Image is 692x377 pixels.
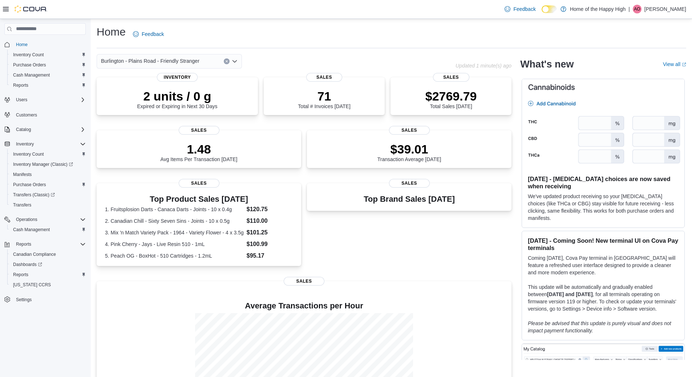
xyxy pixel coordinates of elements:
[7,180,89,190] button: Purchase Orders
[7,225,89,235] button: Cash Management
[7,280,89,290] button: [US_STATE] CCRS
[15,5,47,13] img: Cova
[13,125,86,134] span: Catalog
[10,50,86,59] span: Inventory Count
[7,80,89,90] button: Reports
[105,252,244,259] dt: 5. Peach OG - BoxHot - 510 Cartridges - 1.2mL
[13,295,86,304] span: Settings
[570,5,626,13] p: Home of the Happy High
[425,89,477,103] p: $2769.79
[13,125,34,134] button: Catalog
[528,193,679,222] p: We've updated product receiving so your [MEDICAL_DATA] choices (like THCa or CBG) stay visible fo...
[10,170,86,179] span: Manifests
[10,250,59,259] a: Canadian Compliance
[528,237,679,251] h3: [DATE] - Coming Soon! New terminal UI on Cova Pay terminals
[13,227,50,233] span: Cash Management
[10,270,86,279] span: Reports
[10,150,86,159] span: Inventory Count
[298,89,350,109] div: Total # Invoices [DATE]
[105,241,244,248] dt: 4. Pink Cherry - Jays - Live Resin 510 - 1mL
[10,260,86,269] span: Dashboards
[1,39,89,50] button: Home
[528,320,671,333] em: Please be advised that this update is purely visual and does not impact payment functionality.
[377,142,441,162] div: Transaction Average [DATE]
[16,42,28,48] span: Home
[1,239,89,249] button: Reports
[161,142,238,162] div: Avg Items Per Transaction [DATE]
[528,283,679,312] p: This update will be automatically and gradually enabled between , for all terminals operating on ...
[13,251,56,257] span: Canadian Compliance
[247,217,293,225] dd: $110.00
[284,277,324,286] span: Sales
[10,81,31,90] a: Reports
[13,172,32,177] span: Manifests
[10,160,86,169] span: Inventory Manager (Classic)
[105,217,244,225] dt: 2. Canadian Chill - Sixty Seven Sins - Joints - 10 x 0.5g
[10,71,53,79] a: Cash Management
[10,170,35,179] a: Manifests
[13,110,86,119] span: Customers
[10,50,47,59] a: Inventory Count
[1,95,89,105] button: Users
[13,82,28,88] span: Reports
[161,142,238,156] p: 1.48
[97,25,126,39] h1: Home
[13,240,86,249] span: Reports
[10,280,54,289] a: [US_STATE] CCRS
[10,190,86,199] span: Transfers (Classic)
[137,89,218,109] div: Expired or Expiring in Next 30 Days
[13,282,51,288] span: [US_STATE] CCRS
[179,179,219,188] span: Sales
[4,36,86,324] nav: Complex example
[1,294,89,305] button: Settings
[13,40,86,49] span: Home
[13,192,55,198] span: Transfers (Classic)
[456,63,511,69] p: Updated 1 minute(s) ago
[389,126,430,135] span: Sales
[10,71,86,79] span: Cash Management
[10,225,86,234] span: Cash Management
[547,291,592,297] strong: [DATE] and [DATE]
[7,149,89,159] button: Inventory Count
[10,280,86,289] span: Washington CCRS
[105,195,293,204] h3: Top Product Sales [DATE]
[634,5,640,13] span: AO
[13,111,40,119] a: Customers
[16,97,27,103] span: Users
[13,40,31,49] a: Home
[179,126,219,135] span: Sales
[13,140,86,148] span: Inventory
[137,89,218,103] p: 2 units / 0 g
[10,270,31,279] a: Reports
[10,180,49,189] a: Purchase Orders
[7,159,89,169] a: Inventory Manager (Classic)
[7,70,89,80] button: Cash Management
[13,272,28,278] span: Reports
[105,206,244,213] dt: 1. Fruitsplosion Darts - Canaca Darts - Joints - 10 x 0.4g
[10,160,76,169] a: Inventory Manager (Classic)
[13,140,37,148] button: Inventory
[1,214,89,225] button: Operations
[513,5,535,13] span: Feedback
[101,57,199,65] span: Burlington - Plains Road - Friendly Stranger
[10,201,86,209] span: Transfers
[16,217,37,222] span: Operations
[247,240,293,249] dd: $100.99
[1,124,89,135] button: Catalog
[16,241,31,247] span: Reports
[663,61,686,67] a: View allExternal link
[247,205,293,214] dd: $120.75
[682,62,686,67] svg: External link
[502,2,538,16] a: Feedback
[433,73,469,82] span: Sales
[10,180,86,189] span: Purchase Orders
[1,109,89,120] button: Customers
[142,30,164,38] span: Feedback
[13,161,73,167] span: Inventory Manager (Classic)
[10,150,47,159] a: Inventory Count
[10,260,45,269] a: Dashboards
[13,151,44,157] span: Inventory Count
[7,169,89,180] button: Manifests
[13,215,86,224] span: Operations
